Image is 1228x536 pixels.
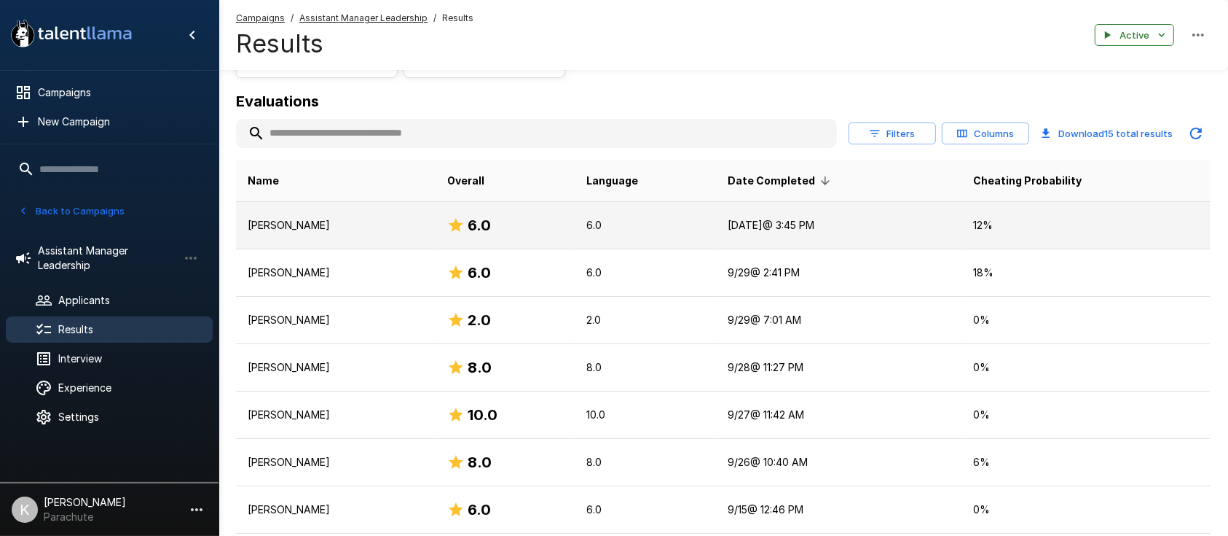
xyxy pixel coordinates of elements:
[586,218,705,233] p: 6.0
[586,172,638,190] span: Language
[973,218,1199,233] p: 12 %
[248,218,424,233] p: [PERSON_NAME]
[586,360,705,375] p: 8.0
[1095,24,1174,47] button: Active
[973,172,1082,190] span: Cheating Probability
[248,265,424,280] p: [PERSON_NAME]
[717,344,961,392] td: 9/28 @ 11:27 PM
[468,308,491,332] h6: 2.0
[236,28,473,59] h4: Results
[973,408,1199,422] p: 0 %
[717,249,961,297] td: 9/29 @ 2:41 PM
[942,123,1029,145] button: Columns
[1035,119,1178,148] button: Download15 total results
[717,392,961,439] td: 9/27 @ 11:42 AM
[442,11,473,26] span: Results
[236,93,319,110] b: Evaluations
[973,455,1199,470] p: 6 %
[586,455,705,470] p: 8.0
[236,12,285,23] u: Campaigns
[468,356,492,379] h6: 8.0
[717,297,961,344] td: 9/29 @ 7:01 AM
[291,11,294,26] span: /
[1181,119,1211,148] button: Updated Today - 5:35 PM
[973,360,1199,375] p: 0 %
[468,498,491,521] h6: 6.0
[248,360,424,375] p: [PERSON_NAME]
[433,11,436,26] span: /
[728,172,835,190] span: Date Completed
[717,486,961,534] td: 9/15 @ 12:46 PM
[248,502,424,517] p: [PERSON_NAME]
[973,265,1199,280] p: 18 %
[586,408,705,422] p: 10.0
[586,502,705,517] p: 6.0
[248,172,279,190] span: Name
[849,123,936,145] button: Filters
[468,403,497,427] h6: 10.0
[973,313,1199,327] p: 0 %
[717,439,961,486] td: 9/26 @ 10:40 AM
[248,408,424,422] p: [PERSON_NAME]
[468,261,491,284] h6: 6.0
[248,455,424,470] p: [PERSON_NAME]
[717,202,961,249] td: [DATE] @ 3:45 PM
[468,214,491,237] h6: 6.0
[586,265,705,280] p: 6.0
[299,12,428,23] u: Assistant Manager Leadership
[586,313,705,327] p: 2.0
[468,451,492,474] h6: 8.0
[248,313,424,327] p: [PERSON_NAME]
[973,502,1199,517] p: 0 %
[447,172,484,190] span: Overall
